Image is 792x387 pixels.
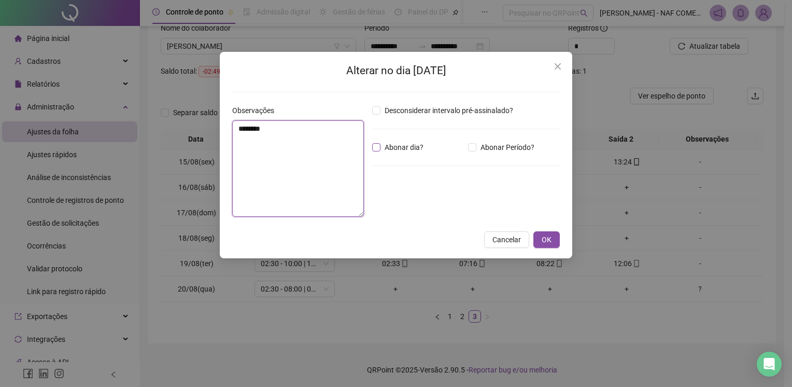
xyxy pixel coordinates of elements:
[542,234,551,245] span: OK
[380,105,517,116] span: Desconsiderar intervalo pré-assinalado?
[533,231,560,248] button: OK
[484,231,529,248] button: Cancelar
[232,105,281,116] label: Observações
[549,58,566,75] button: Close
[380,142,428,153] span: Abonar dia?
[757,352,782,377] div: Open Intercom Messenger
[554,62,562,71] span: close
[492,234,521,245] span: Cancelar
[232,62,560,79] h2: Alterar no dia [DATE]
[476,142,539,153] span: Abonar Período?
